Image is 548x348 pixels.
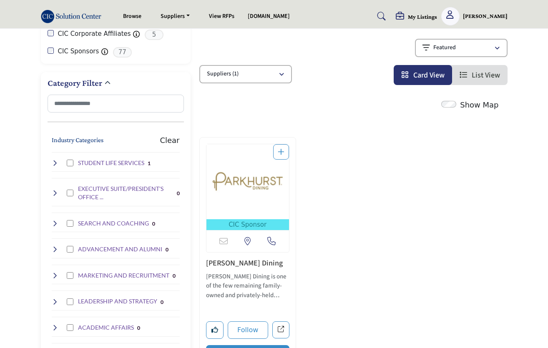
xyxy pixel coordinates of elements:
a: View Card [401,70,445,80]
button: Like listing [206,321,224,339]
span: List View [472,70,500,80]
h5: My Listings [408,13,437,20]
a: Open Listing in new tab [206,144,289,230]
b: 0 [137,325,140,331]
img: Parkhurst Dining [206,144,289,219]
b: 0 [173,273,176,279]
h5: [PERSON_NAME] [463,12,508,20]
p: Suppliers (1) [207,70,239,78]
button: Featured [415,39,508,57]
input: Search Category [48,95,184,113]
div: 0 Results For MARKETING AND RECRUITMENT [173,272,176,279]
h4: EXECUTIVE SUITE/PRESIDENT'S OFFICE SERVICES: Strategic planning, leadership support, and executiv... [78,185,173,201]
a: View RFPs [209,12,234,20]
h2: Category Filter [48,77,102,89]
span: 5 [145,30,163,40]
button: Industry Categories [52,135,103,145]
p: Featured [433,44,456,52]
div: My Listings [396,12,437,22]
span: Card View [413,70,445,80]
span: CIC Sponsor [208,220,287,230]
p: [PERSON_NAME] Dining is one of the few remaining family-owned and privately-held boutique campus ... [206,272,289,300]
b: 0 [161,299,163,305]
h4: MARKETING AND RECRUITMENT: Brand development, digital marketing, and student recruitment campaign... [78,271,169,280]
h3: Parkhurst Dining [206,259,289,268]
b: 0 [152,221,155,227]
buton: Clear [160,135,179,146]
div: 0 Results For LEADERSHIP AND STRATEGY [161,298,163,305]
a: Add To List [278,147,284,158]
b: 0 [177,190,180,196]
h4: LEADERSHIP AND STRATEGY: Institutional effectiveness, strategic planning, and leadership developm... [78,297,157,305]
a: Suppliers [155,10,196,22]
input: Select SEARCH AND COACHING checkbox [67,220,73,227]
label: CIC Corporate Affiliates [58,29,131,39]
li: List View [452,65,508,85]
a: [DOMAIN_NAME] [248,12,290,20]
input: Select STUDENT LIFE SERVICES checkbox [67,160,73,166]
h4: ADVANCEMENT AND ALUMNI: Donor management, fundraising solutions, and alumni engagement platforms ... [78,245,162,253]
input: Select EXECUTIVE SUITE/PRESIDENT'S OFFICE SERVICES checkbox [67,190,73,196]
b: 1 [148,160,151,166]
input: Select ADVANCEMENT AND ALUMNI checkbox [67,246,73,253]
b: 0 [166,247,168,253]
button: Suppliers (1) [199,65,292,83]
a: [PERSON_NAME] Dining [206,258,283,268]
input: Select MARKETING AND RECRUITMENT checkbox [67,272,73,279]
input: CIC Corporate Affiliates checkbox [48,30,54,36]
div: 0 Results For ACADEMIC AFFAIRS [137,324,140,331]
a: Browse [123,12,141,20]
span: 77 [113,47,132,58]
img: Site Logo [41,10,106,23]
input: Select ACADEMIC AFFAIRS checkbox [67,324,73,331]
button: Follow [228,321,268,339]
a: View List [460,70,500,80]
h4: SEARCH AND COACHING: Executive search services, leadership coaching, and professional development... [78,219,149,228]
div: 0 Results For EXECUTIVE SUITE/PRESIDENT'S OFFICE SERVICES [177,189,180,197]
input: Select LEADERSHIP AND STRATEGY checkbox [67,298,73,305]
a: Search [369,10,391,23]
div: 0 Results For SEARCH AND COACHING [152,220,155,227]
label: Show Map [460,99,498,110]
a: [PERSON_NAME] Dining is one of the few remaining family-owned and privately-held boutique campus ... [206,270,289,300]
input: CIC Sponsors checkbox [48,48,54,54]
label: CIC Sponsors [58,47,99,56]
h4: ACADEMIC AFFAIRS: Academic program development, faculty resources, and curriculum enhancement sol... [78,323,134,332]
button: Show hide supplier dropdown [441,7,460,25]
div: 0 Results For ADVANCEMENT AND ALUMNI [166,245,168,253]
div: 1 Results For STUDENT LIFE SERVICES [148,159,151,167]
a: Open parkhurst-dining in new tab [272,321,289,338]
h4: STUDENT LIFE SERVICES: Campus engagement, residential life, and student activity management solut... [78,159,144,167]
li: Card View [394,65,452,85]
